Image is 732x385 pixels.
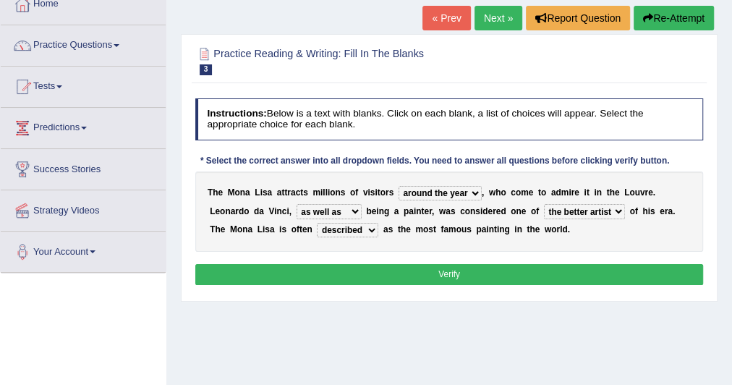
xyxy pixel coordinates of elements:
b: o [291,224,297,234]
b: L [624,187,629,198]
b: . [653,187,655,198]
b: o [244,206,249,216]
b: o [541,187,546,198]
b: n [240,187,245,198]
b: o [235,187,240,198]
b: t [538,187,541,198]
b: v [640,187,645,198]
b: s [475,206,480,216]
b: e [406,224,411,234]
b: n [307,224,312,234]
b: n [277,206,282,216]
b: o [237,224,242,234]
b: t [300,187,303,198]
b: r [429,206,432,216]
b: a [383,224,388,234]
b: r [665,206,668,216]
a: Strategy Videos [1,190,166,227]
b: e [648,187,653,198]
b: h [213,187,218,198]
b: M [230,224,237,234]
b: u [634,187,639,198]
b: t [398,224,401,234]
b: l [560,224,562,234]
b: o [501,187,506,198]
b: e [424,206,429,216]
b: e [529,187,534,198]
b: a [270,224,275,234]
b: s [370,187,375,198]
b: i [414,206,416,216]
b: i [569,187,571,198]
b: t [433,224,436,234]
b: i [263,224,265,234]
b: e [535,224,540,234]
b: f [441,224,443,234]
b: v [363,187,368,198]
b: h [495,187,501,198]
b: n [488,224,493,234]
b: f [635,206,638,216]
b: a [482,224,487,234]
b: r [287,187,291,198]
b: n [470,206,475,216]
b: r [235,206,239,216]
b: i [480,206,482,216]
b: i [274,206,276,216]
b: a [394,206,399,216]
b: a [446,206,451,216]
b: s [263,187,268,198]
b: L [210,206,215,216]
b: d [562,224,567,234]
b: c [460,206,465,216]
b: d [556,187,561,198]
b: n [516,224,522,234]
b: o [516,187,521,198]
b: . [673,206,675,216]
b: n [597,187,602,198]
b: e [488,206,493,216]
b: a [668,206,673,216]
b: o [531,206,536,216]
b: t [606,187,609,198]
b: V [268,206,274,216]
a: Tests [1,67,166,103]
b: m [561,187,569,198]
b: i [486,224,488,234]
b: h [642,206,647,216]
b: M [228,187,235,198]
b: n [225,206,230,216]
b: p [476,224,481,234]
b: i [375,187,377,198]
b: e [615,187,620,198]
b: o [380,187,386,198]
b: s [650,206,655,216]
b: d [239,206,244,216]
b: a [291,187,296,198]
b: o [551,224,556,234]
span: 3 [200,64,213,75]
b: f [355,187,358,198]
b: w [545,224,551,234]
a: Your Account [1,232,166,268]
b: i [594,187,596,198]
b: d [254,206,259,216]
b: i [648,206,650,216]
b: h [609,187,614,198]
b: t [494,224,497,234]
b: T [210,224,215,234]
a: Next » [474,6,522,30]
b: t [299,224,302,234]
b: r [556,224,560,234]
b: r [571,187,575,198]
b: e [372,206,377,216]
b: i [367,187,370,198]
b: a [259,206,264,216]
b: s [303,187,308,198]
b: i [584,187,586,198]
b: o [423,224,428,234]
h4: Below is a text with blanks. Click on each blank, a list of choices will appear. Select the appro... [195,98,704,140]
b: , [482,187,484,198]
b: i [279,224,281,234]
b: s [467,224,472,234]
